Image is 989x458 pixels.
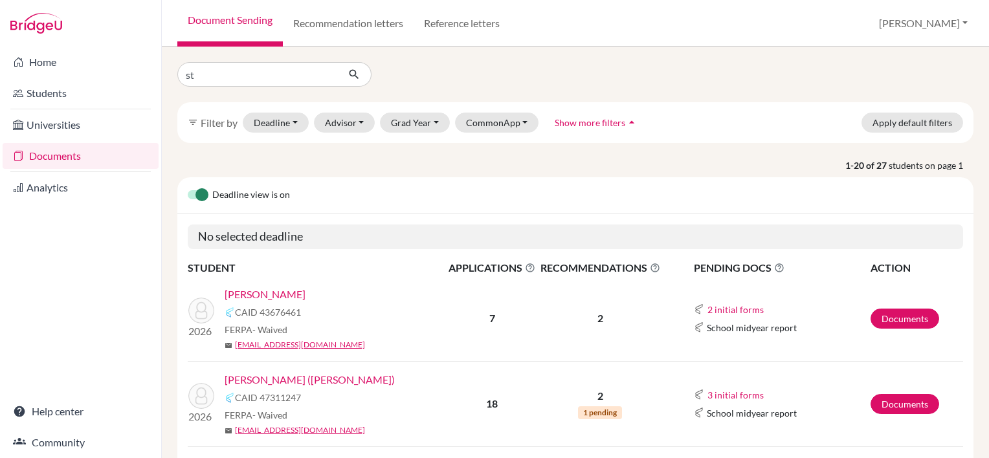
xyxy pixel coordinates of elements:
[871,309,939,329] a: Documents
[314,113,375,133] button: Advisor
[225,427,232,435] span: mail
[188,259,447,276] th: STUDENT
[225,408,287,422] span: FERPA
[873,11,973,36] button: [PERSON_NAME]
[188,117,198,127] i: filter_list
[252,409,287,420] span: - Waived
[694,389,704,400] img: Common App logo
[625,116,638,129] i: arrow_drop_up
[3,143,159,169] a: Documents
[889,158,973,172] span: students on page 1
[3,430,159,455] a: Community
[188,383,214,409] img: Chiang, Mao-Cheng (Jason)
[871,394,939,414] a: Documents
[544,113,649,133] button: Show more filtersarrow_drop_up
[3,398,159,424] a: Help center
[3,112,159,138] a: Universities
[225,287,306,302] a: [PERSON_NAME]
[455,113,539,133] button: CommonApp
[539,311,662,326] p: 2
[188,409,214,424] p: 2026
[225,323,287,336] span: FERPA
[489,312,495,324] b: 7
[578,406,622,419] span: 1 pending
[870,259,963,276] th: ACTION
[380,113,450,133] button: Grad Year
[707,302,764,317] button: 2 initial forms
[486,397,498,409] b: 18
[235,305,301,319] span: CAID 43676461
[861,113,963,133] button: Apply default filters
[539,260,662,276] span: RECOMMENDATIONS
[694,408,704,418] img: Common App logo
[3,175,159,201] a: Analytics
[188,224,963,249] h5: No selected deadline
[212,188,290,203] span: Deadline view is on
[235,339,365,351] a: [EMAIL_ADDRESS][DOMAIN_NAME]
[243,113,309,133] button: Deadline
[10,13,62,34] img: Bridge-U
[235,391,301,404] span: CAID 47311247
[225,307,235,318] img: Common App logo
[3,49,159,75] a: Home
[694,304,704,314] img: Common App logo
[707,321,797,334] span: School midyear report
[447,260,537,276] span: APPLICATIONS
[177,62,338,87] input: Find student by name...
[555,117,625,128] span: Show more filters
[3,80,159,106] a: Students
[845,158,889,172] strong: 1-20 of 27
[188,298,214,323] img: Sadasivan, Rohan
[694,322,704,333] img: Common App logo
[707,406,797,420] span: School midyear report
[707,387,764,402] button: 3 initial forms
[235,424,365,436] a: [EMAIL_ADDRESS][DOMAIN_NAME]
[694,260,869,276] span: PENDING DOCS
[225,393,235,403] img: Common App logo
[225,342,232,349] span: mail
[225,372,395,387] a: [PERSON_NAME] ([PERSON_NAME])
[539,388,662,404] p: 2
[201,116,238,129] span: Filter by
[188,323,214,339] p: 2026
[252,324,287,335] span: - Waived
